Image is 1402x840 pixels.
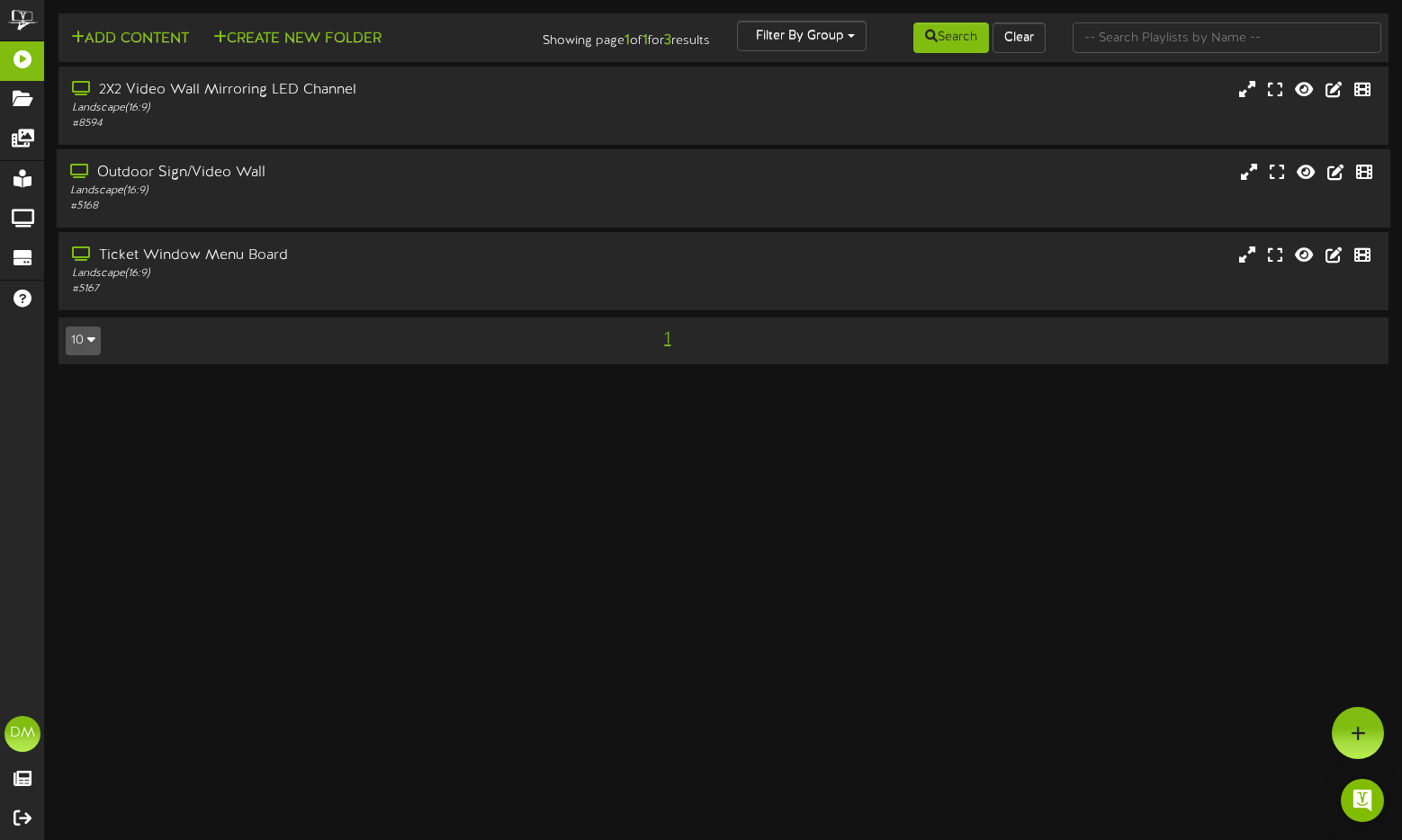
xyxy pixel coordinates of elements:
strong: 1 [625,32,630,49]
div: # 5168 [70,199,599,214]
strong: 3 [664,32,671,49]
div: Landscape ( 16:9 ) [72,101,599,116]
div: Outdoor Sign/Video Wall [70,163,599,183]
span: 1 [660,329,675,349]
div: 2X2 Video Wall Mirroring LED Channel [72,80,599,101]
div: Showing page of for results [499,21,723,51]
button: Filter By Group [737,21,867,51]
button: Clear [993,22,1046,53]
div: Open Intercom Messenger [1341,779,1384,822]
div: # 8594 [72,116,599,131]
div: Ticket Window Menu Board [72,246,599,266]
div: Landscape ( 16:9 ) [72,266,599,281]
button: 10 [66,326,101,355]
button: Search [913,22,989,53]
button: Create New Folder [208,28,387,50]
div: DM [4,716,40,752]
input: -- Search Playlists by Name -- [1073,22,1381,53]
button: Add Content [66,28,194,50]
div: Landscape ( 16:9 ) [70,183,599,199]
strong: 1 [643,32,648,49]
div: # 5167 [72,281,599,297]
